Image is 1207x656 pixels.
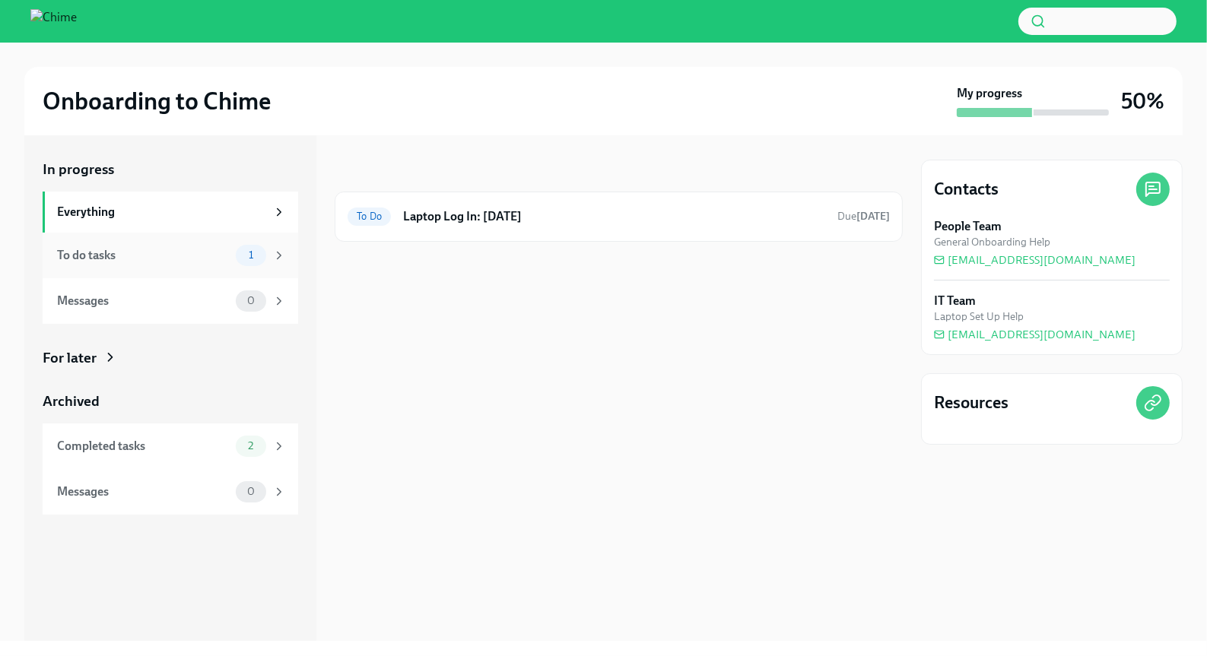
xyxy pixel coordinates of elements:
a: Messages0 [43,469,298,515]
span: Laptop Set Up Help [934,309,1024,324]
a: Completed tasks2 [43,423,298,469]
strong: People Team [934,218,1002,235]
a: To do tasks1 [43,233,298,278]
h3: 50% [1121,87,1164,115]
span: To Do [348,211,391,222]
div: In progress [335,160,406,179]
div: To do tasks [57,247,230,264]
h2: Onboarding to Chime [43,86,271,116]
a: Archived [43,391,298,411]
span: 0 [238,486,264,497]
a: [EMAIL_ADDRESS][DOMAIN_NAME] [934,327,1136,342]
strong: [DATE] [856,210,890,223]
img: Chime [30,9,77,33]
a: Messages0 [43,278,298,324]
h4: Resources [934,391,1008,414]
span: 2 [239,440,262,452]
strong: My progress [957,85,1022,102]
h4: Contacts [934,178,999,201]
div: For later [43,348,97,368]
span: 1 [240,249,262,261]
div: Everything [57,204,266,220]
div: Messages [57,293,230,309]
strong: IT Team [934,293,976,309]
div: Messages [57,483,230,500]
span: 0 [238,295,264,306]
a: In progress [43,160,298,179]
h6: Laptop Log In: [DATE] [403,208,825,225]
div: Completed tasks [57,438,230,455]
a: Everything [43,192,298,233]
span: General Onboarding Help [934,235,1050,249]
a: To DoLaptop Log In: [DATE]Due[DATE] [348,204,890,229]
a: [EMAIL_ADDRESS][DOMAIN_NAME] [934,252,1136,268]
span: Due [837,210,890,223]
a: For later [43,348,298,368]
span: September 2nd, 2025 09:00 [837,209,890,223]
